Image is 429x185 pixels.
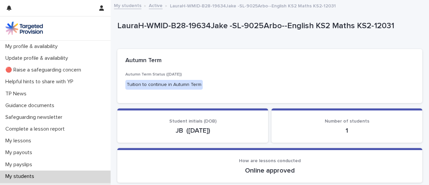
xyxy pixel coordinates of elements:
[125,57,162,64] h2: Autumn Term
[3,79,79,85] p: Helpful hints to share with YP
[125,127,260,135] p: JB ([DATE])
[3,67,86,73] p: 🔴 Raise a safeguarding concern
[5,21,43,35] img: M5nRWzHhSzIhMunXDL62
[3,114,68,121] p: Safeguarding newsletter
[325,119,369,124] span: Number of students
[3,91,32,97] p: TP News
[3,173,40,180] p: My students
[3,43,63,50] p: My profile & availability
[125,167,414,175] p: Online approved
[125,80,203,90] div: Tuition to continue in Autumn Term
[169,119,217,124] span: Student initials (DOB)
[3,55,73,61] p: Update profile & availability
[114,1,141,9] a: My students
[125,73,182,77] span: Autumn Term Status ([DATE])
[3,149,38,156] p: My payouts
[117,21,420,31] p: LauraH-WMID-B28-19634Jake -SL-9025Arbo--English KS2 Maths KS2-12031
[3,161,38,168] p: My payslips
[3,102,60,109] p: Guidance documents
[239,158,301,163] span: How are lessons conducted
[149,1,163,9] a: Active
[280,127,414,135] p: 1
[3,126,70,132] p: Complete a lesson report
[170,2,336,9] p: LauraH-WMID-B28-19634Jake -SL-9025Arbo--English KS2 Maths KS2-12031
[3,138,37,144] p: My lessons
